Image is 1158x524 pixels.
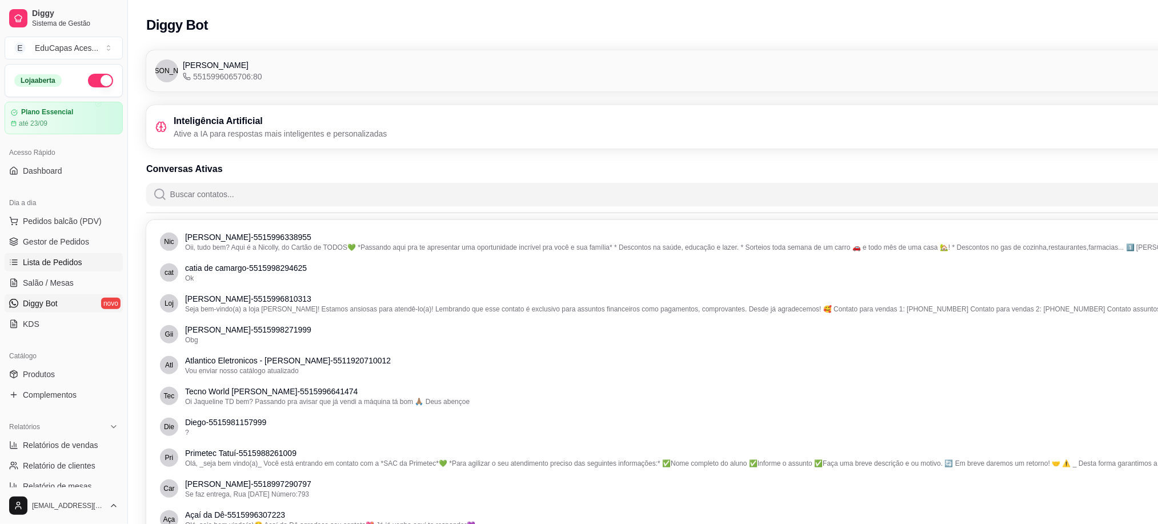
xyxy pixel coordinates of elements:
[23,460,95,471] span: Relatório de clientes
[23,439,98,451] span: Relatórios de vendas
[146,16,208,34] h2: Diggy Bot
[5,365,123,383] a: Produtos
[183,59,249,71] span: [PERSON_NAME]
[14,42,26,54] span: E
[165,330,174,339] span: Giih Duarte
[23,298,58,309] span: Diggy Bot
[174,128,387,139] p: Ative a IA para respostas mais inteligentes e personalizadas
[5,457,123,475] a: Relatório de clientes
[23,481,92,492] span: Relatório de mesas
[5,233,123,251] a: Gestor de Pedidos
[5,194,123,212] div: Dia a dia
[5,294,123,313] a: Diggy Botnovo
[165,268,174,277] span: catia de camargo
[21,108,73,117] article: Plano Essencial
[165,299,174,308] span: Loja Letícia Miranda
[163,515,175,524] span: Açaí da Dê
[19,119,47,128] article: até 23/09
[23,369,55,380] span: Produtos
[5,212,123,230] button: Pedidos balcão (PDV)
[185,429,189,437] span: ?
[35,42,98,54] div: EduCapas Aces ...
[165,453,174,462] span: Primetec Tatuí
[185,367,299,375] span: Vou enviar nosso catálogo atualizado
[139,66,195,75] span: Ja
[5,162,123,180] a: Dashboard
[5,477,123,495] a: Relatório de mesas
[23,215,102,227] span: Pedidos balcão (PDV)
[32,501,105,510] span: [EMAIL_ADDRESS][DOMAIN_NAME]
[185,398,470,406] span: Oi Jaqueline TD bem? Passando pra avisar que já vendi a máquina tá bom 🙏🏽 Deus abençoe
[14,74,62,87] div: Loja aberta
[5,436,123,454] a: Relatórios de vendas
[88,74,113,87] button: Alterar Status
[23,389,77,401] span: Complementos
[164,391,175,401] span: Tecno World Dany Souza
[23,277,74,289] span: Salão / Mesas
[32,9,118,19] span: Diggy
[5,253,123,271] a: Lista de Pedidos
[5,492,123,519] button: [EMAIL_ADDRESS][DOMAIN_NAME]
[164,422,174,431] span: Diego
[5,5,123,32] a: DiggySistema de Gestão
[185,336,198,344] span: Obg
[5,315,123,333] a: KDS
[23,318,39,330] span: KDS
[9,422,40,431] span: Relatórios
[5,274,123,292] a: Salão / Mesas
[185,490,309,498] span: Se faz entrega, Rua [DATE] Número:793
[174,114,387,128] h3: Inteligência Artificial
[5,102,123,134] a: Plano Essencialaté 23/09
[23,236,89,247] span: Gestor de Pedidos
[5,347,123,365] div: Catálogo
[32,19,118,28] span: Sistema de Gestão
[23,165,62,177] span: Dashboard
[164,237,174,246] span: Nicolly Pinheiro
[163,484,174,493] span: Carlos Daniel
[5,143,123,162] div: Acesso Rápido
[146,162,223,176] h3: Conversas Ativas
[165,361,173,370] span: Atlantico Eletronicos - Charles
[185,274,194,282] span: Ok
[23,257,82,268] span: Lista de Pedidos
[5,37,123,59] button: Select a team
[183,71,262,82] span: 5515996065706:80
[5,386,123,404] a: Complementos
